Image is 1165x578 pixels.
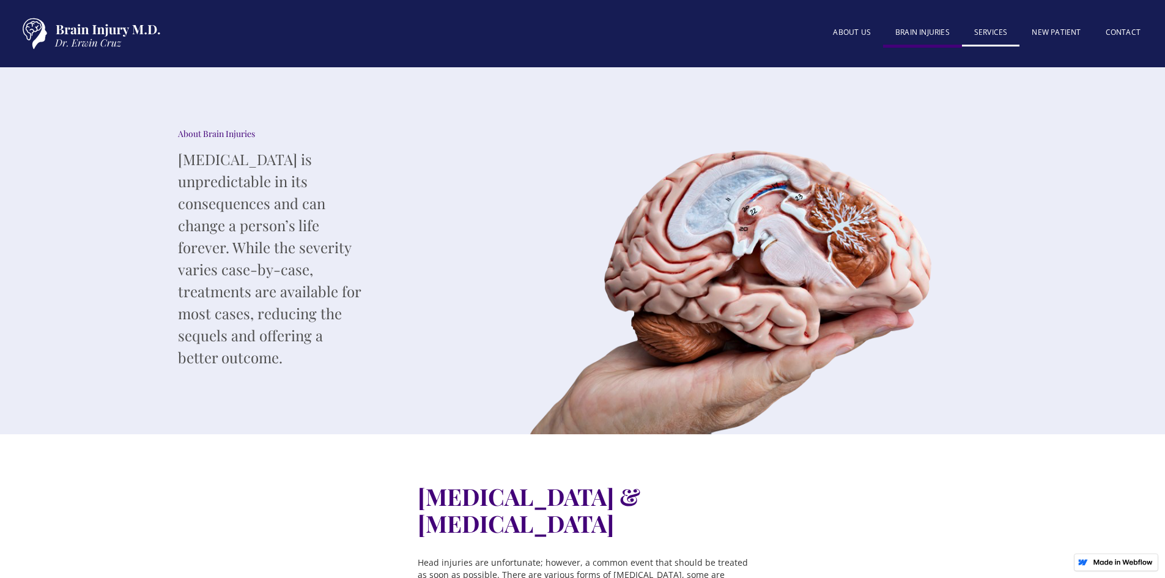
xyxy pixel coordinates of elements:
img: Made in Webflow [1093,559,1153,565]
a: About US [821,20,883,45]
div: About Brain Injuries [178,128,361,140]
a: New patient [1019,20,1093,45]
a: Contact [1093,20,1153,45]
a: SERVICES [962,20,1020,46]
p: [MEDICAL_DATA] is unpredictable in its consequences and can change a person’s life forever. While... [178,148,361,368]
a: home [12,12,165,55]
a: BRAIN INJURIES [883,20,962,48]
h1: [MEDICAL_DATA] & [MEDICAL_DATA] [418,483,748,537]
